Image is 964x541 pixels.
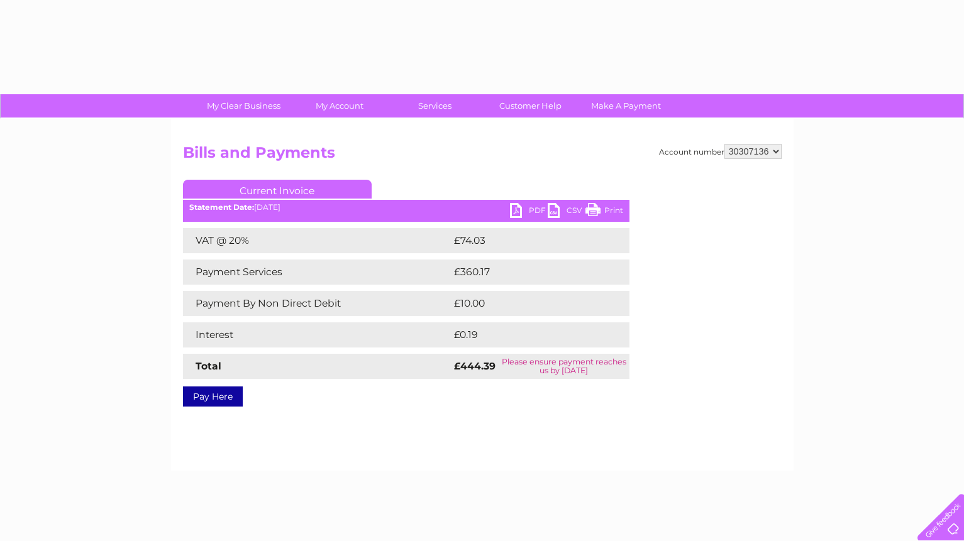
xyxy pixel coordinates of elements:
[451,322,599,347] td: £0.19
[183,180,372,199] a: Current Invoice
[183,322,451,347] td: Interest
[499,354,629,379] td: Please ensure payment reaches us by [DATE]
[451,228,604,253] td: £74.03
[192,94,296,117] a: My Clear Business
[183,203,629,212] div: [DATE]
[479,94,582,117] a: Customer Help
[659,144,782,159] div: Account number
[454,360,496,372] strong: £444.39
[548,203,585,221] a: CSV
[196,360,221,372] strong: Total
[383,94,487,117] a: Services
[451,291,604,316] td: £10.00
[189,202,254,212] b: Statement Date:
[183,291,451,316] td: Payment By Non Direct Debit
[287,94,391,117] a: My Account
[183,228,451,253] td: VAT @ 20%
[510,203,548,221] a: PDF
[183,144,782,168] h2: Bills and Payments
[451,260,606,285] td: £360.17
[574,94,678,117] a: Make A Payment
[183,260,451,285] td: Payment Services
[585,203,623,221] a: Print
[183,386,243,407] a: Pay Here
